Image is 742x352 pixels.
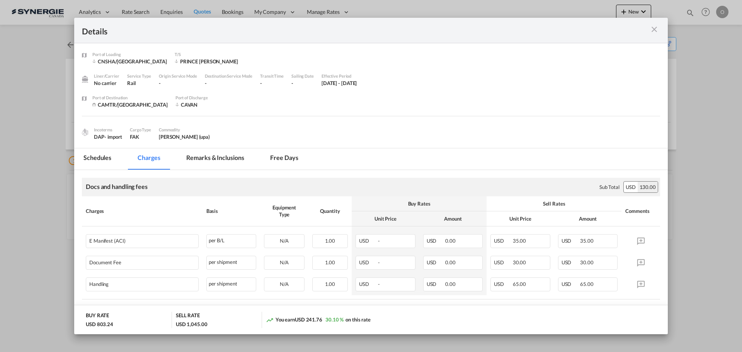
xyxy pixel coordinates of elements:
[494,281,512,287] span: USD
[205,80,253,87] div: -
[445,281,456,287] span: 0.00
[445,238,456,244] span: 0.00
[74,148,121,170] md-tab-item: Schedules
[322,73,357,80] div: Effective Period
[352,211,419,226] th: Unit Price
[280,259,289,265] span: N/A
[92,51,167,58] div: Port of Loading
[266,316,371,324] div: You earn on this rate
[445,259,456,265] span: 0.00
[487,211,554,226] th: Unit Price
[86,182,148,191] div: Docs and handling fees
[175,101,237,108] div: CAVAN
[86,207,199,214] div: Charges
[127,73,151,80] div: Service Type
[427,281,444,287] span: USD
[127,80,136,86] span: Rail
[159,73,197,80] div: Origin Service Mode
[513,259,526,265] span: 30.00
[74,148,315,170] md-pagination-wrapper: Use the left and right arrow keys to navigate between tabs
[650,25,659,34] md-icon: icon-close m-3 fg-AAA8AD cursor
[94,73,119,80] div: Liner/Carrier
[580,281,594,287] span: 65.00
[175,94,237,101] div: Port of Discharge
[260,80,284,87] div: -
[264,204,305,218] div: Equipment Type
[427,259,444,265] span: USD
[490,200,618,207] div: Sell Rates
[175,51,238,58] div: T/S
[325,316,344,323] span: 30.10 %
[86,321,113,328] div: USD 803.24
[624,182,638,192] div: USD
[580,259,594,265] span: 30.00
[554,211,622,226] th: Amount
[359,259,377,265] span: USD
[159,80,197,87] div: -
[513,281,526,287] span: 65.00
[86,312,109,321] div: BUY RATE
[325,259,335,265] span: 1.00
[295,316,322,323] span: USD 241.76
[176,321,208,328] div: USD 1,045.00
[89,256,168,265] div: Document Fee
[266,316,274,324] md-icon: icon-trending-up
[378,238,380,244] span: -
[427,238,444,244] span: USD
[494,259,512,265] span: USD
[325,281,335,287] span: 1.00
[419,211,487,226] th: Amount
[176,312,200,321] div: SELL RATE
[291,80,314,87] div: -
[206,207,257,214] div: Basis
[92,101,168,108] div: CAMTR/Port of Montreal
[359,281,377,287] span: USD
[378,281,380,287] span: -
[638,182,658,192] div: 130.00
[261,148,307,170] md-tab-item: Free days
[94,126,122,133] div: Incoterms
[378,259,380,265] span: -
[325,238,335,244] span: 1.00
[94,133,122,140] div: DAP
[130,133,151,140] div: FAK
[92,58,167,65] div: CNSHA/Port of Shanghai
[494,238,512,244] span: USD
[205,73,253,80] div: Destination Service Mode
[159,126,210,133] div: Commodity
[89,235,168,244] div: E Manifest (ACI)
[128,148,169,170] md-tab-item: Charges
[513,238,526,244] span: 35.00
[94,80,119,87] div: No carrier
[621,196,660,226] th: Comments
[356,200,483,207] div: Buy Rates
[81,128,89,136] img: cargo.png
[175,58,238,65] div: PRINCE RUPERT
[74,18,668,335] md-dialog: Port of Loading ...
[562,259,579,265] span: USD
[260,73,284,80] div: Transit Time
[599,184,619,190] div: Sub Total
[104,133,122,140] div: - import
[206,277,257,291] div: per shipment
[562,238,579,244] span: USD
[206,234,257,248] div: per B/L
[280,281,289,287] span: N/A
[359,238,377,244] span: USD
[291,73,314,80] div: Sailing Date
[130,126,151,133] div: Cargo Type
[312,207,348,214] div: Quantity
[280,238,289,244] span: N/A
[159,134,210,140] span: [PERSON_NAME] (upa)
[92,94,168,101] div: Port of Destination
[562,281,579,287] span: USD
[206,256,257,270] div: per shipment
[322,80,357,87] div: 15 May 2024 - 31 May 2024
[580,238,594,244] span: 35.00
[82,26,602,35] div: Details
[177,148,253,170] md-tab-item: Remarks & Inclusions
[89,278,168,287] div: Handling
